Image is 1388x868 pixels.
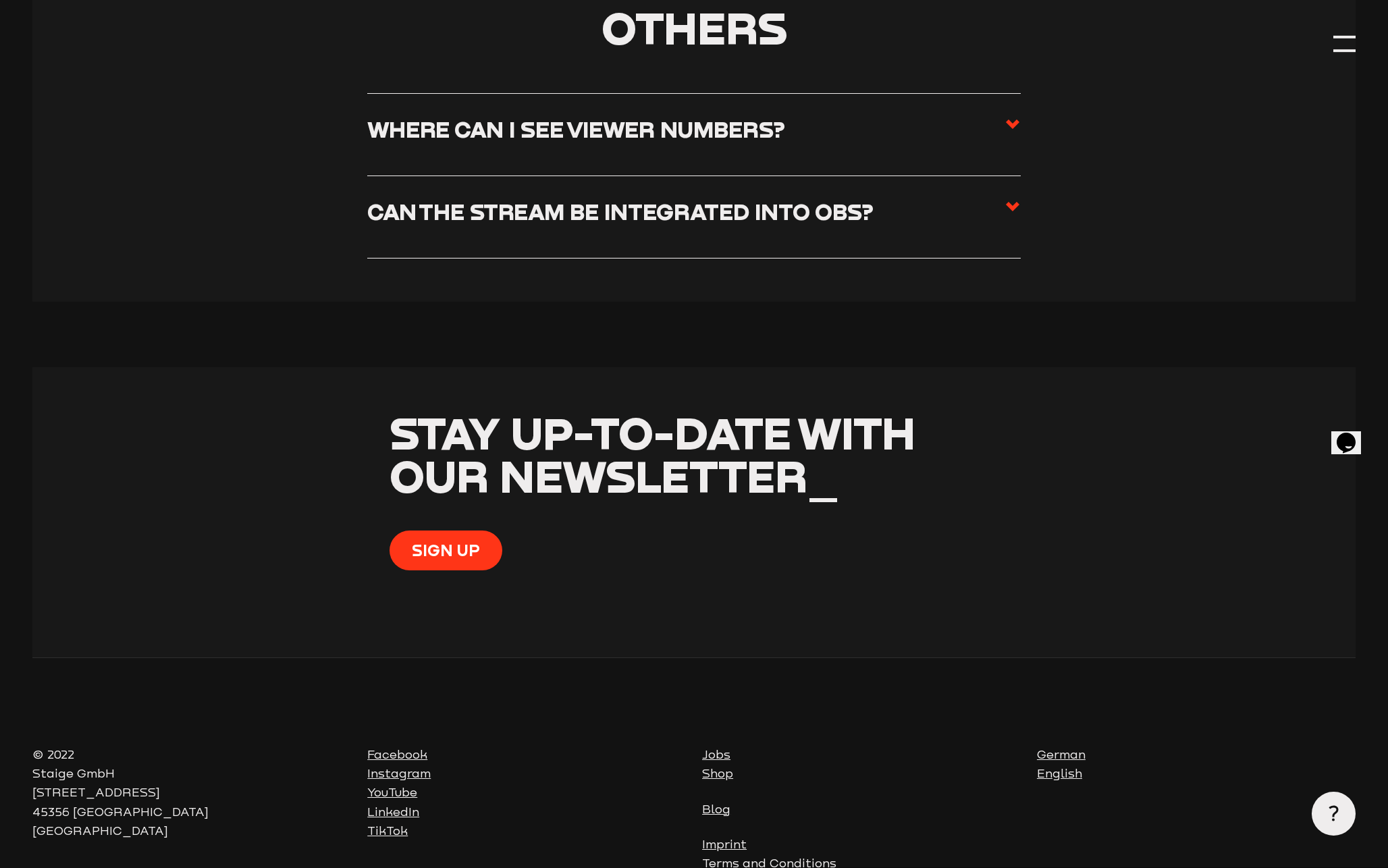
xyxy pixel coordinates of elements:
[367,805,419,819] a: LinkedIn
[367,766,431,780] a: Instagram
[367,747,427,761] a: Facebook
[367,785,417,799] a: YouTube
[1037,766,1082,780] a: English
[702,802,730,816] a: Blog
[1037,747,1086,761] a: German
[390,531,503,570] button: Sign up
[390,406,915,504] span: Stay up-to-date with our
[367,823,408,838] a: TikTok
[500,449,839,503] span: Newsletter_
[1331,414,1374,454] iframe: chat widget
[367,198,874,225] h3: Can the stream be integrated into OBS?
[702,837,747,851] a: Imprint
[602,1,787,55] span: Others
[32,745,351,840] p: © 2022 Staige GmbH [STREET_ADDRESS] 45356 [GEOGRAPHIC_DATA] [GEOGRAPHIC_DATA]
[702,766,733,780] a: Shop
[367,115,785,142] h3: Where can I see viewer numbers?
[702,747,730,761] a: Jobs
